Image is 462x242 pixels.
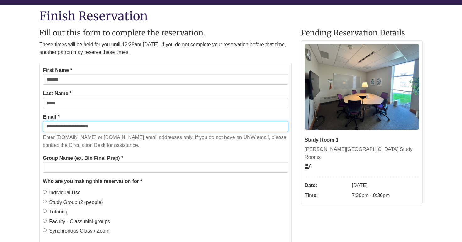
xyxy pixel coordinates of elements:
dd: 7:30pm - 9:30pm [352,191,419,201]
label: Tutoring [43,208,67,216]
label: Study Group (2+people) [43,198,103,207]
input: Faculty - Class mini-groups [43,219,47,223]
p: Enter [DOMAIN_NAME] or [DOMAIN_NAME] email addresses only. If you do not have an UNW email, pleas... [43,133,288,149]
label: Last Name * [43,89,72,98]
h2: Pending Reservation Details [301,29,423,37]
dt: Date: [305,180,349,191]
label: Email * [43,113,59,121]
label: Individual Use [43,189,81,197]
div: [PERSON_NAME][GEOGRAPHIC_DATA] Study Rooms [305,145,419,161]
input: Synchronous Class / Zoom [43,228,47,232]
h1: Finish Reservation [39,9,423,23]
dt: Time: [305,191,349,201]
h2: Fill out this form to complete the reservation. [39,29,292,37]
label: First Name * [43,66,72,74]
p: These times will be held for you until 12:28am [DATE]. If you do not complete your reservation be... [39,40,292,56]
input: Individual Use [43,190,47,194]
legend: Who are you making this reservation for * [43,177,288,186]
input: Tutoring [43,209,47,213]
label: Faculty - Class mini-groups [43,218,110,226]
label: Group Name (ex. Bio Final Prep) * [43,154,123,162]
span: The capacity of this space [305,164,312,169]
dd: [DATE] [352,180,419,191]
label: Synchronous Class / Zoom [43,227,109,235]
img: Study Room 1 [305,44,419,130]
div: Study Room 1 [305,136,419,144]
input: Study Group (2+people) [43,200,47,203]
